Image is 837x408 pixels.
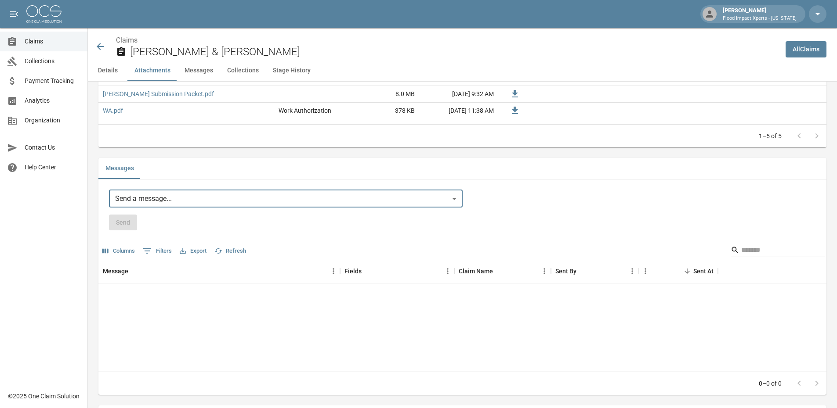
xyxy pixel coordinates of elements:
button: Menu [327,265,340,278]
button: Menu [441,265,454,278]
button: Messages [178,60,220,81]
div: © 2025 One Claim Solution [8,392,80,401]
div: related-list tabs [98,158,826,179]
h2: [PERSON_NAME] & [PERSON_NAME] [130,46,779,58]
button: Sort [576,265,589,277]
button: Menu [626,265,639,278]
button: Menu [639,265,652,278]
span: Organization [25,116,80,125]
span: Contact Us [25,143,80,152]
button: Stage History [266,60,318,81]
button: Sort [362,265,374,277]
div: Sent By [551,259,639,283]
p: 1–5 of 5 [759,132,782,140]
div: 8.0 MB [353,86,419,103]
button: Refresh [212,244,248,258]
button: Attachments [127,60,178,81]
button: Select columns [100,244,137,258]
span: Payment Tracking [25,76,80,86]
p: Flood Impact Xperts - [US_STATE] [723,15,797,22]
div: Fields [344,259,362,283]
div: Fields [340,259,454,283]
div: Sent By [555,259,576,283]
button: Collections [220,60,266,81]
div: Work Authorization [279,106,331,115]
span: Help Center [25,163,80,172]
div: Message [98,259,340,283]
div: 378 KB [353,103,419,119]
div: Message [103,259,128,283]
div: [PERSON_NAME] [719,6,800,22]
img: ocs-logo-white-transparent.png [26,5,62,23]
span: Analytics [25,96,80,105]
div: [DATE] 11:38 AM [419,103,498,119]
a: [PERSON_NAME] Submission Packet.pdf [103,89,214,98]
div: Claim Name [454,259,551,283]
div: Send a message... [109,190,463,208]
nav: breadcrumb [116,35,779,46]
div: anchor tabs [88,60,837,81]
button: Details [88,60,127,81]
button: Sort [128,265,141,277]
button: open drawer [5,5,23,23]
div: [DATE] 9:32 AM [419,86,498,103]
span: Claims [25,37,80,46]
div: Search [731,243,825,259]
span: Collections [25,57,80,66]
div: Sent At [639,259,718,283]
button: Messages [98,158,141,179]
a: Claims [116,36,138,44]
button: Sort [493,265,505,277]
p: 0–0 of 0 [759,379,782,388]
button: Export [178,244,209,258]
a: AllClaims [786,41,826,57]
button: Sort [681,265,693,277]
div: Claim Name [459,259,493,283]
button: Menu [538,265,551,278]
div: Sent At [693,259,714,283]
button: Show filters [141,244,174,258]
a: WA.pdf [103,106,123,115]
